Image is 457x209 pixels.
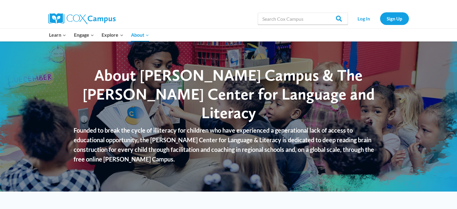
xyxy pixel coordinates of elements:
nav: Secondary Navigation [351,12,409,25]
span: Engage [74,31,94,39]
nav: Primary Navigation [45,29,153,41]
span: About [131,31,149,39]
input: Search Cox Campus [258,13,348,25]
span: Explore [102,31,123,39]
span: About [PERSON_NAME] Campus & The [PERSON_NAME] Center for Language and Literacy [83,66,375,122]
p: Founded to break the cycle of illiteracy for children who have experienced a generational lack of... [74,125,383,164]
a: Sign Up [380,12,409,25]
a: Log In [351,12,377,25]
span: Learn [49,31,66,39]
img: Cox Campus [48,13,116,24]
